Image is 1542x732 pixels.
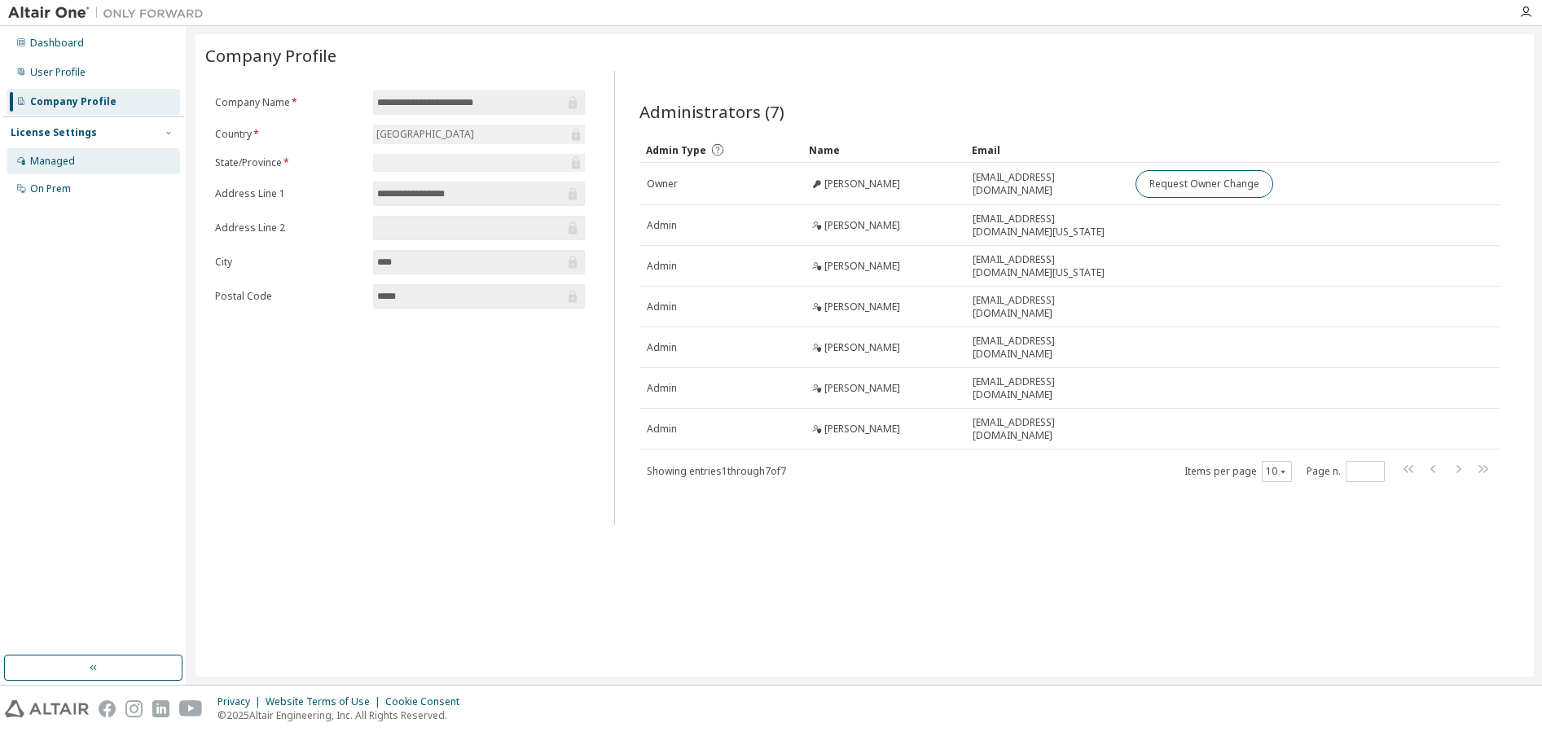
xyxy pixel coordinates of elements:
[824,260,900,273] span: [PERSON_NAME]
[30,95,116,108] div: Company Profile
[973,294,1121,320] span: [EMAIL_ADDRESS][DOMAIN_NAME]
[647,178,678,191] span: Owner
[30,66,86,79] div: User Profile
[639,100,784,123] span: Administrators (7)
[373,125,586,144] div: [GEOGRAPHIC_DATA]
[647,260,677,273] span: Admin
[215,256,363,269] label: City
[215,187,363,200] label: Address Line 1
[824,300,900,313] span: [PERSON_NAME]
[973,416,1121,442] span: [EMAIL_ADDRESS][DOMAIN_NAME]
[973,171,1121,197] span: [EMAIL_ADDRESS][DOMAIN_NAME]
[973,335,1121,361] span: [EMAIL_ADDRESS][DOMAIN_NAME]
[374,125,477,143] div: [GEOGRAPHIC_DATA]
[217,695,266,708] div: Privacy
[217,708,469,722] p: © 2025 Altair Engineering, Inc. All Rights Reserved.
[973,213,1121,239] span: [EMAIL_ADDRESS][DOMAIN_NAME][US_STATE]
[647,341,677,354] span: Admin
[179,700,203,717] img: youtube.svg
[215,128,363,141] label: Country
[647,219,677,232] span: Admin
[11,126,97,139] div: License Settings
[215,221,363,235] label: Address Line 2
[215,156,363,169] label: State/Province
[824,382,900,395] span: [PERSON_NAME]
[1136,170,1273,198] button: Request Owner Change
[824,219,900,232] span: [PERSON_NAME]
[8,5,212,21] img: Altair One
[125,700,143,717] img: instagram.svg
[646,143,706,157] span: Admin Type
[824,178,900,191] span: [PERSON_NAME]
[266,695,385,708] div: Website Terms of Use
[205,44,336,67] span: Company Profile
[5,700,89,717] img: altair_logo.svg
[809,137,959,163] div: Name
[824,341,900,354] span: [PERSON_NAME]
[1266,465,1288,478] button: 10
[385,695,469,708] div: Cookie Consent
[215,96,363,109] label: Company Name
[972,137,1122,163] div: Email
[647,382,677,395] span: Admin
[1307,461,1385,482] span: Page n.
[973,375,1121,401] span: [EMAIL_ADDRESS][DOMAIN_NAME]
[30,37,84,50] div: Dashboard
[1184,461,1292,482] span: Items per page
[30,182,71,195] div: On Prem
[152,700,169,717] img: linkedin.svg
[647,423,677,436] span: Admin
[99,700,116,717] img: facebook.svg
[824,423,900,436] span: [PERSON_NAME]
[647,300,677,313] span: Admin
[215,290,363,303] label: Postal Code
[30,155,75,168] div: Managed
[973,253,1121,279] span: [EMAIL_ADDRESS][DOMAIN_NAME][US_STATE]
[647,464,786,478] span: Showing entries 1 through 7 of 7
